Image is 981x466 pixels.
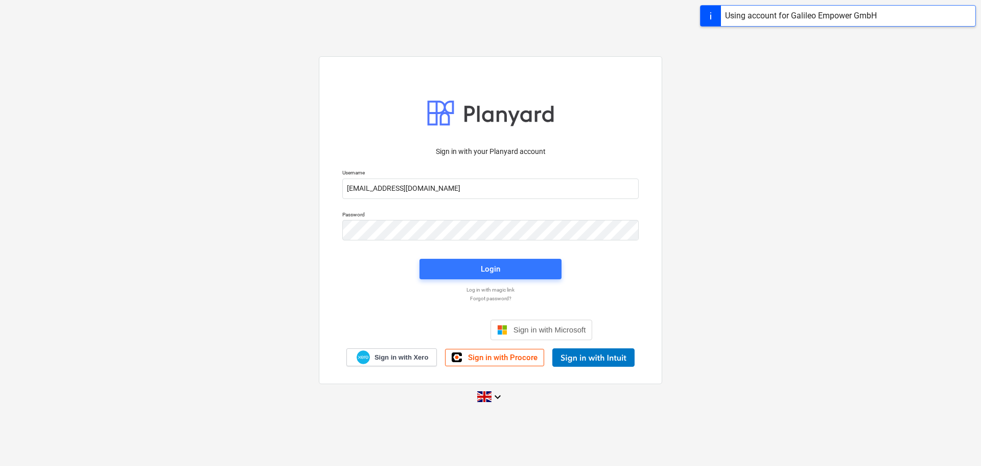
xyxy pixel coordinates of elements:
[419,259,562,279] button: Login
[497,325,507,335] img: Microsoft logo
[342,179,639,199] input: Username
[337,295,644,302] a: Forgot password?
[384,319,487,341] iframe: Sign in with Google Button
[725,10,877,22] div: Using account for Galileo Empower GmbH
[375,353,428,362] span: Sign in with Xero
[513,325,586,334] span: Sign in with Microsoft
[492,391,504,403] i: keyboard_arrow_down
[337,286,644,293] a: Log in with magic link
[342,211,639,220] p: Password
[346,348,437,366] a: Sign in with Xero
[357,350,370,364] img: Xero logo
[342,169,639,178] p: Username
[481,262,500,276] div: Login
[468,353,538,362] span: Sign in with Procore
[445,349,544,366] a: Sign in with Procore
[342,146,639,157] p: Sign in with your Planyard account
